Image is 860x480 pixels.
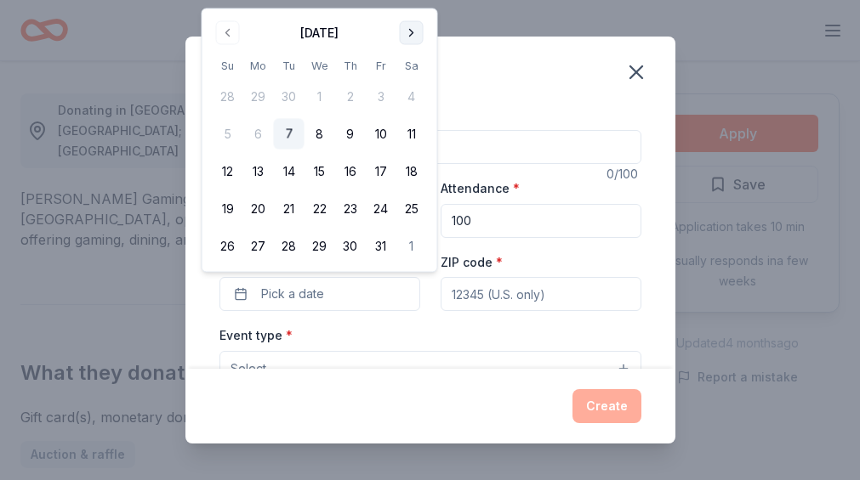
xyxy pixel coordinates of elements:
[213,156,243,187] button: 12
[243,194,274,224] button: 20
[243,231,274,262] button: 27
[305,194,335,224] button: 22
[396,57,427,75] th: Saturday
[607,164,641,184] div: 0 /100
[335,57,366,75] th: Thursday
[366,57,396,75] th: Friday
[274,119,305,150] button: 7
[274,194,305,224] button: 21
[366,156,396,187] button: 17
[300,23,339,43] div: [DATE]
[441,277,641,311] input: 12345 (U.S. only)
[213,231,243,262] button: 26
[441,204,641,238] input: 20
[366,231,396,262] button: 31
[219,327,293,344] label: Event type
[219,277,420,311] button: Pick a date
[335,194,366,224] button: 23
[335,156,366,187] button: 16
[305,119,335,150] button: 8
[213,194,243,224] button: 19
[213,57,243,75] th: Sunday
[335,119,366,150] button: 9
[274,156,305,187] button: 14
[305,57,335,75] th: Wednesday
[396,119,427,150] button: 11
[216,21,240,45] button: Go to previous month
[261,284,324,304] span: Pick a date
[441,180,520,197] label: Attendance
[305,231,335,262] button: 29
[441,254,503,271] label: ZIP code
[219,351,641,387] button: Select
[335,231,366,262] button: 30
[400,21,424,45] button: Go to next month
[231,359,266,379] span: Select
[243,156,274,187] button: 13
[274,57,305,75] th: Tuesday
[396,156,427,187] button: 18
[396,194,427,224] button: 25
[274,231,305,262] button: 28
[243,57,274,75] th: Monday
[366,194,396,224] button: 24
[396,231,427,262] button: 1
[366,119,396,150] button: 10
[305,156,335,187] button: 15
